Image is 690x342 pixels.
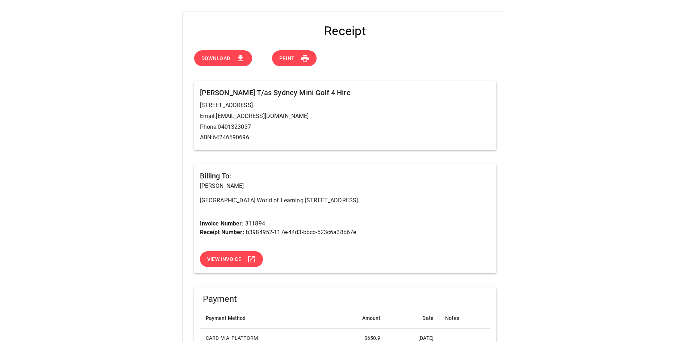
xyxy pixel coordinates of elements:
span: Download [201,54,230,63]
p: Phone: 0401323037 [200,123,490,131]
h4: Receipt [194,24,496,39]
button: Download [194,50,252,67]
p: [PERSON_NAME] [200,182,490,190]
p: [STREET_ADDRESS] [200,101,490,110]
span: View Invoice [207,255,242,264]
h6: [PERSON_NAME] T/as Sydney Mini Golf 4 Hire [200,87,490,98]
p: ABN: 64246590696 [200,133,490,142]
p: Email: [EMAIL_ADDRESS][DOMAIN_NAME] [200,112,490,121]
span: Print [279,54,295,63]
b: Receipt Number: [200,229,244,236]
h6: Billing To: [200,170,490,182]
button: Print [272,50,317,67]
th: Payment Method [200,308,327,329]
th: Notes [439,308,490,329]
p: 311894 [200,219,490,228]
p: [GEOGRAPHIC_DATA] World of Learning [STREET_ADDRESS]. [200,196,490,205]
p: b3984952-117e-44d3-bbcc-523c6a38b67e [200,228,490,237]
th: Amount [327,308,386,329]
h5: Payment [203,293,490,305]
th: Date [386,308,439,329]
button: View Invoice [200,251,263,267]
b: Invoice Number: [200,220,244,227]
